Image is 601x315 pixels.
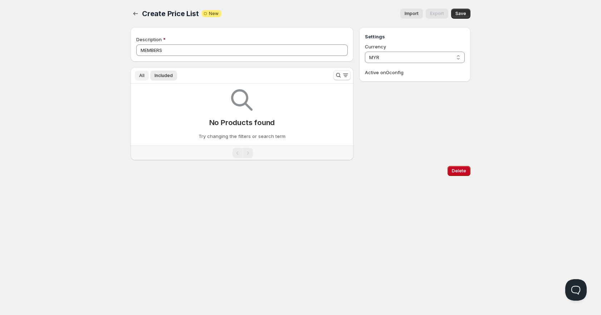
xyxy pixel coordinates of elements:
[209,118,275,127] p: No Products found
[131,145,353,160] nav: Pagination
[231,89,253,111] img: Empty search results
[451,9,470,19] button: Save
[333,70,351,80] button: Search and filter results
[365,69,465,76] p: Active on 0 config
[155,73,173,78] span: Included
[565,279,587,301] iframe: Help Scout Beacon - Open
[455,11,466,16] span: Save
[199,133,285,140] p: Try changing the filters or search term
[365,33,465,40] h3: Settings
[452,168,466,174] span: Delete
[136,37,162,42] span: Description
[365,44,386,49] span: Currency
[136,44,348,56] input: Private internal description
[400,9,423,19] button: Import
[139,73,145,78] span: All
[209,11,219,16] span: New
[405,11,419,16] span: Import
[448,166,470,176] button: Delete
[142,9,199,18] span: Create Price List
